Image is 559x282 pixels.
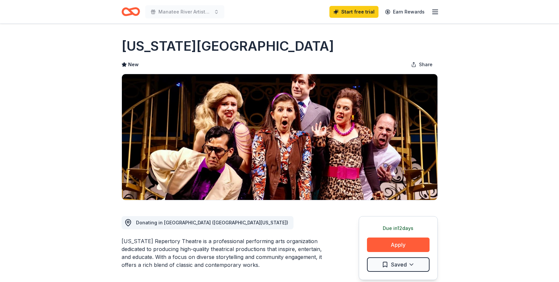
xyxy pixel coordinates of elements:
[145,5,224,18] button: Manatee River Artists Guild Art & Craft Show & Sale-celebrating 20 Years!
[406,58,438,71] button: Share
[122,237,327,269] div: [US_STATE] Repertory Theatre is a professional performing arts organization dedicated to producin...
[122,74,437,200] img: Image for Florida Repertory Theatre
[367,257,430,272] button: Saved
[367,238,430,252] button: Apply
[367,224,430,232] div: Due in 12 days
[136,220,288,225] span: Donating in [GEOGRAPHIC_DATA] ([GEOGRAPHIC_DATA][US_STATE])
[122,37,334,55] h1: [US_STATE][GEOGRAPHIC_DATA]
[122,4,140,19] a: Home
[419,61,433,69] span: Share
[391,260,407,269] span: Saved
[158,8,211,16] span: Manatee River Artists Guild Art & Craft Show & Sale-celebrating 20 Years!
[329,6,378,18] a: Start free trial
[381,6,429,18] a: Earn Rewards
[128,61,139,69] span: New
